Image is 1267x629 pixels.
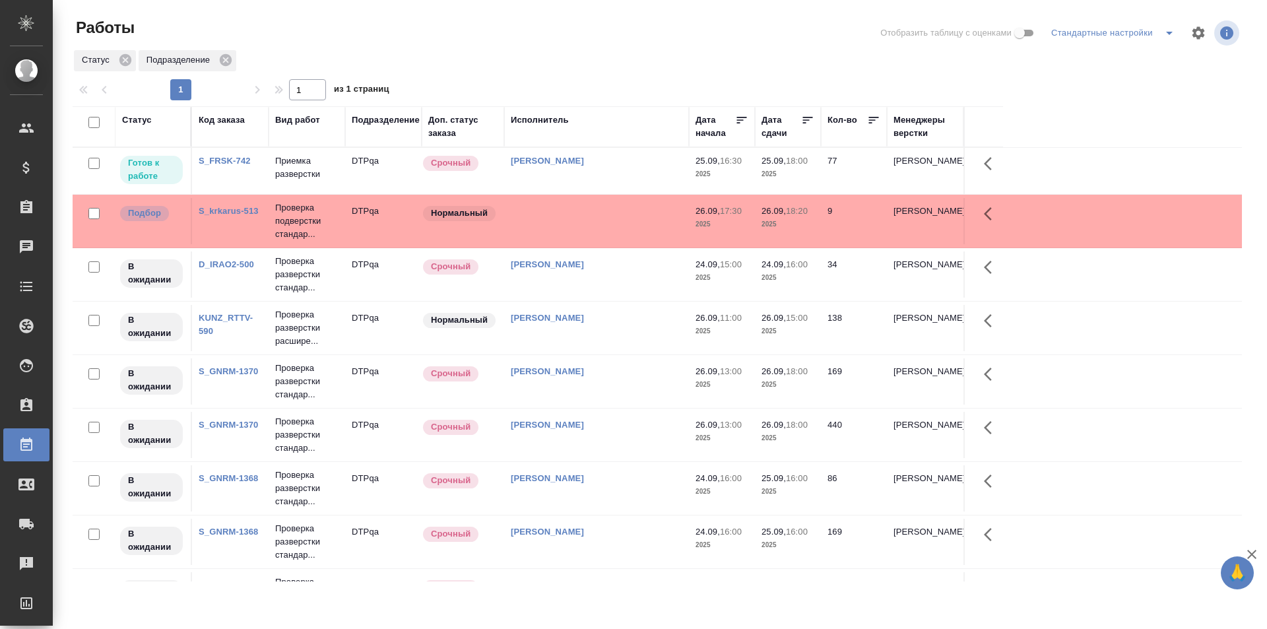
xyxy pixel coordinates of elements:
p: 26.09, [762,206,786,216]
a: [PERSON_NAME] [511,420,584,430]
td: DTPqa [345,148,422,194]
button: Здесь прячутся важные кнопки [976,305,1008,337]
p: 26.09, [762,366,786,376]
p: 25.09, [696,156,720,166]
td: DTPqa [345,358,422,405]
p: 24.09, [696,473,720,483]
a: S_FRSK-742 [199,156,251,166]
div: Исполнитель [511,114,569,127]
p: 18:00 [786,366,808,376]
p: 2025 [762,539,814,552]
p: 17:30 [720,206,742,216]
p: 26.09, [696,420,720,430]
p: 2025 [696,325,748,338]
div: Исполнитель назначен, приступать к работе пока рано [119,525,184,556]
div: Исполнитель назначен, приступать к работе пока рано [119,365,184,396]
p: 2025 [696,539,748,552]
a: S_GNRM-1368 [199,473,258,483]
span: 🙏 [1226,559,1249,587]
td: DTPqa [345,198,422,244]
a: [PERSON_NAME] [511,259,584,269]
div: Подразделение [352,114,420,127]
p: 2025 [696,271,748,284]
span: Посмотреть информацию [1214,20,1242,46]
p: Срочный [431,260,471,273]
td: DTPqa [345,412,422,458]
p: 2025 [696,485,748,498]
p: 25.09, [762,580,786,590]
div: Доп. статус заказа [428,114,498,140]
p: 26.09, [696,313,720,323]
button: Здесь прячутся важные кнопки [976,251,1008,283]
p: В ожидании [128,581,175,607]
button: Здесь прячутся важные кнопки [976,358,1008,390]
p: 26.09, [762,313,786,323]
div: Подразделение [139,50,236,71]
p: 26.09, [762,420,786,430]
div: Исполнитель может приступить к работе [119,154,184,185]
a: [PERSON_NAME] [511,313,584,323]
p: [PERSON_NAME] [893,154,957,168]
button: Здесь прячутся важные кнопки [976,519,1008,550]
td: DTPqa [345,465,422,512]
p: 24.09, [696,580,720,590]
p: [PERSON_NAME] [893,205,957,218]
p: 18:00 [786,420,808,430]
p: Нормальный [431,207,488,220]
a: [PERSON_NAME] [511,156,584,166]
p: 2025 [762,271,814,284]
span: Отобразить таблицу с оценками [880,26,1012,40]
p: 15:00 [720,259,742,269]
p: [PERSON_NAME] [893,312,957,325]
p: Проверка разверстки расшире... [275,308,339,348]
p: Срочный [431,156,471,170]
p: 2025 [696,378,748,391]
div: Исполнитель назначен, приступать к работе пока рано [119,312,184,343]
p: Проверка подверстки стандар... [275,201,339,241]
a: [PERSON_NAME] [511,527,584,537]
p: В ожидании [128,367,175,393]
button: Здесь прячутся важные кнопки [976,148,1008,180]
p: Статус [82,53,114,67]
p: 11:00 [720,313,742,323]
p: 24.09, [762,259,786,269]
a: KUNZ_RTTV-590 [199,313,253,336]
td: DTPqa [345,572,422,618]
td: DTPqa [345,305,422,351]
span: Работы [73,17,135,38]
a: [PERSON_NAME] [511,473,584,483]
div: Дата сдачи [762,114,801,140]
span: из 1 страниц [334,81,389,100]
p: 16:00 [786,580,808,590]
p: 25.09, [762,156,786,166]
p: 2025 [696,432,748,445]
p: 24.09, [696,527,720,537]
p: 18:20 [786,206,808,216]
div: Исполнитель назначен, приступать к работе пока рано [119,258,184,289]
p: 2025 [762,485,814,498]
p: 24.09, [696,259,720,269]
button: 🙏 [1221,556,1254,589]
div: Исполнитель назначен, приступать к работе пока рано [119,472,184,503]
p: [PERSON_NAME] [893,258,957,271]
p: 16:30 [720,156,742,166]
p: Проверка разверстки стандар... [275,522,339,562]
td: 77 [821,148,887,194]
p: Проверка разверстки стандар... [275,576,339,615]
td: 169 [821,358,887,405]
td: DTPqa [345,519,422,565]
p: [PERSON_NAME] [893,365,957,378]
div: split button [1048,22,1183,44]
div: Можно подбирать исполнителей [119,205,184,222]
div: Вид работ [275,114,320,127]
p: Проверка разверстки стандар... [275,415,339,455]
p: В ожидании [128,420,175,447]
span: Настроить таблицу [1183,17,1214,49]
button: Здесь прячутся важные кнопки [976,198,1008,230]
p: В ожидании [128,527,175,554]
div: Код заказа [199,114,245,127]
td: 86 [821,465,887,512]
p: 25.09, [762,473,786,483]
td: 9 [821,198,887,244]
p: 2025 [762,432,814,445]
